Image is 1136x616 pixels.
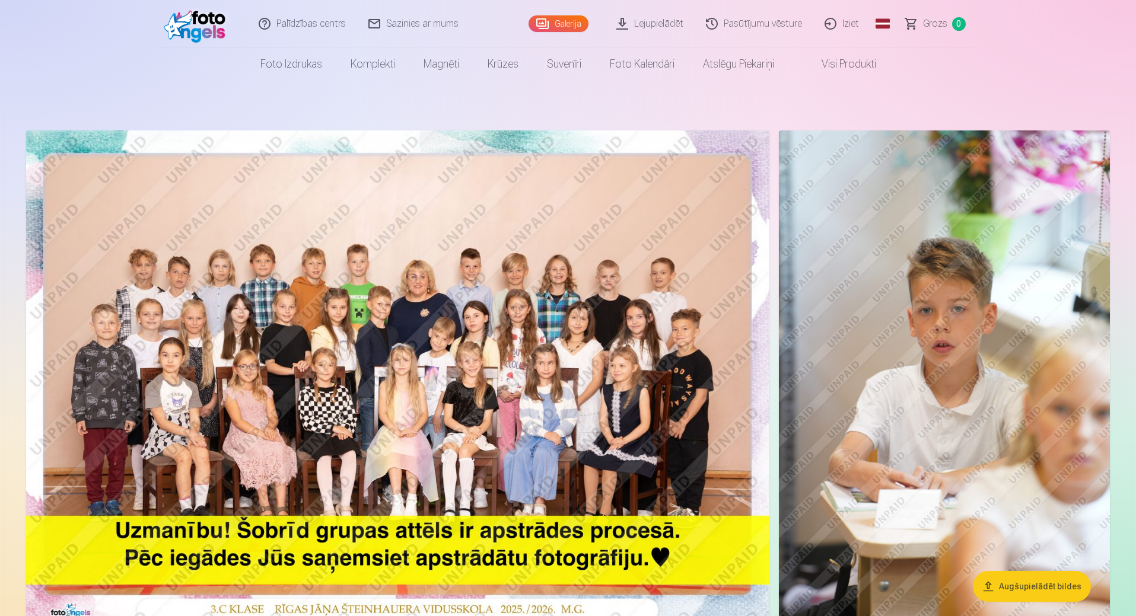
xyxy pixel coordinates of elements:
[596,47,689,81] a: Foto kalendāri
[409,47,473,81] a: Magnēti
[246,47,336,81] a: Foto izdrukas
[923,17,947,31] span: Grozs
[952,17,966,31] span: 0
[529,15,588,32] a: Galerija
[788,47,890,81] a: Visi produkti
[533,47,596,81] a: Suvenīri
[164,5,232,43] img: /fa1
[973,571,1091,602] button: Augšupielādēt bildes
[336,47,409,81] a: Komplekti
[689,47,788,81] a: Atslēgu piekariņi
[473,47,533,81] a: Krūzes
